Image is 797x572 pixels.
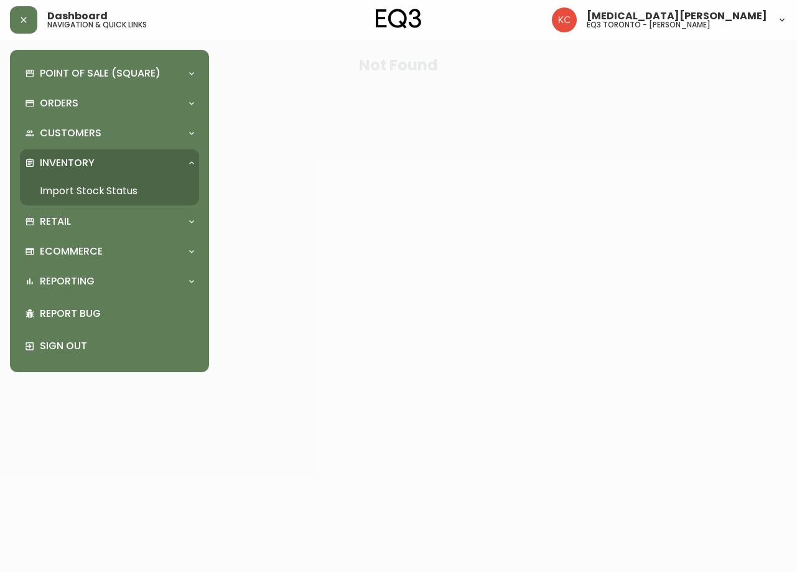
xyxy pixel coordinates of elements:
[20,330,199,362] div: Sign Out
[20,149,199,177] div: Inventory
[587,11,767,21] span: [MEDICAL_DATA][PERSON_NAME]
[40,215,71,228] p: Retail
[20,120,199,147] div: Customers
[20,177,199,205] a: Import Stock Status
[587,21,711,29] h5: eq3 toronto - [PERSON_NAME]
[40,156,95,170] p: Inventory
[40,307,194,321] p: Report Bug
[47,21,147,29] h5: navigation & quick links
[20,60,199,87] div: Point of Sale (Square)
[40,67,161,80] p: Point of Sale (Square)
[40,96,78,110] p: Orders
[40,126,101,140] p: Customers
[20,208,199,235] div: Retail
[40,274,95,288] p: Reporting
[47,11,108,21] span: Dashboard
[40,339,194,353] p: Sign Out
[20,90,199,117] div: Orders
[376,9,422,29] img: logo
[552,7,577,32] img: 6487344ffbf0e7f3b216948508909409
[20,268,199,295] div: Reporting
[40,245,103,258] p: Ecommerce
[20,298,199,330] div: Report Bug
[20,238,199,265] div: Ecommerce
